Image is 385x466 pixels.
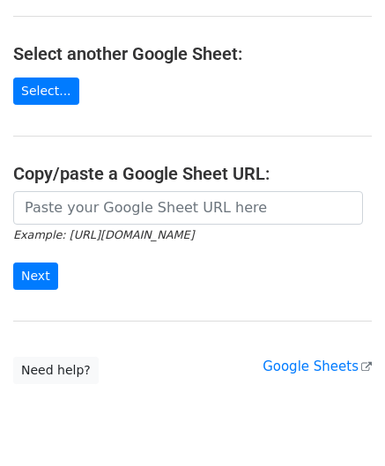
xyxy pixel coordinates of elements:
[13,191,363,225] input: Paste your Google Sheet URL here
[13,163,372,184] h4: Copy/paste a Google Sheet URL:
[13,263,58,290] input: Next
[13,228,194,241] small: Example: [URL][DOMAIN_NAME]
[297,381,385,466] iframe: Chat Widget
[13,43,372,64] h4: Select another Google Sheet:
[13,357,99,384] a: Need help?
[263,359,372,374] a: Google Sheets
[13,78,79,105] a: Select...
